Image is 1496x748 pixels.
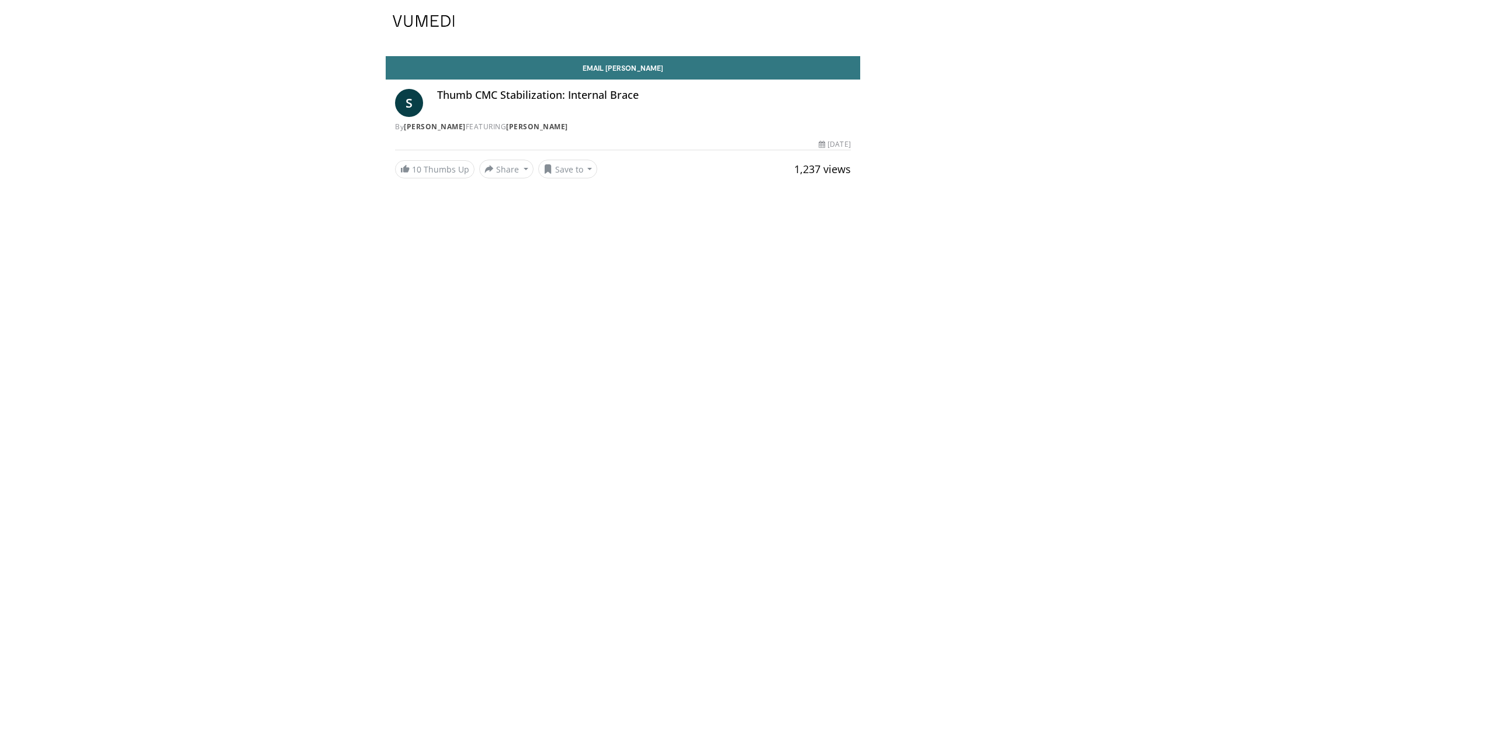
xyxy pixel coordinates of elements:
[395,122,851,132] div: By FEATURING
[437,89,851,102] h4: Thumb CMC Stabilization: Internal Brace
[819,139,850,150] div: [DATE]
[538,160,598,178] button: Save to
[393,15,455,27] img: VuMedi Logo
[412,164,421,175] span: 10
[386,56,860,80] a: Email [PERSON_NAME]
[506,122,568,132] a: [PERSON_NAME]
[395,89,423,117] a: S
[404,122,466,132] a: [PERSON_NAME]
[479,160,534,178] button: Share
[794,162,851,176] span: 1,237 views
[395,160,475,178] a: 10 Thumbs Up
